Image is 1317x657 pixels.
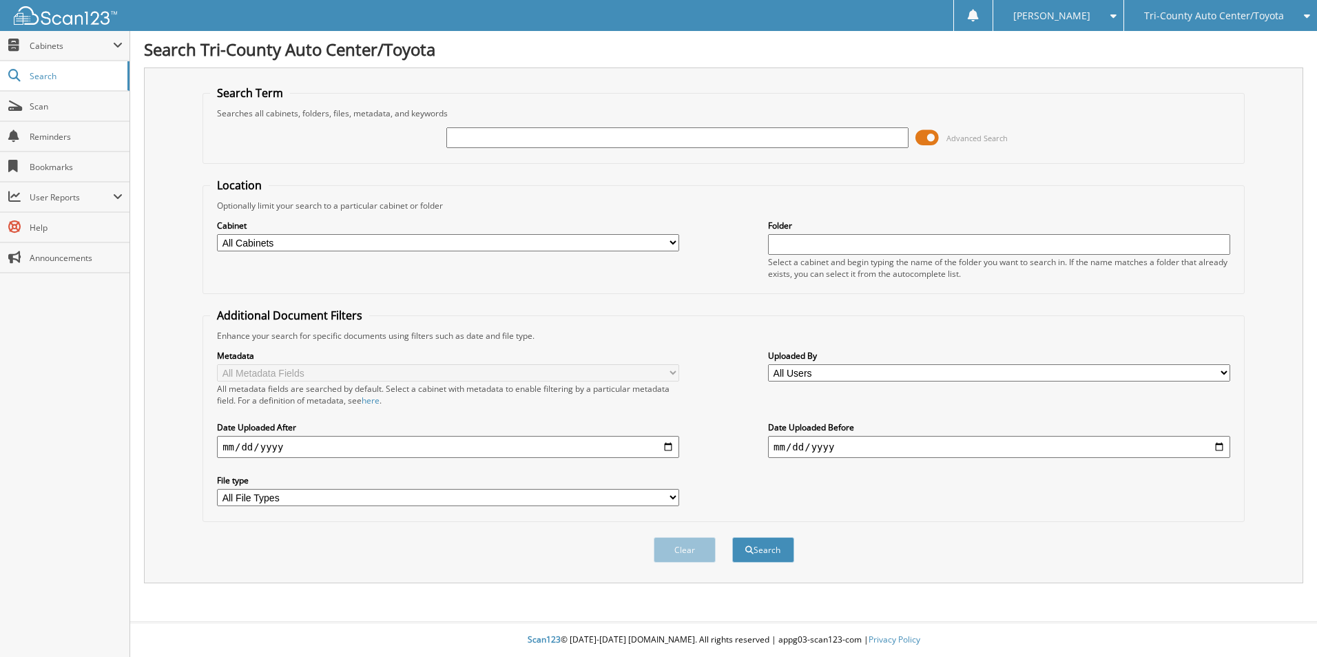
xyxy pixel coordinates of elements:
[210,107,1237,119] div: Searches all cabinets, folders, files, metadata, and keywords
[30,70,121,82] span: Search
[1013,12,1090,20] span: [PERSON_NAME]
[30,191,113,203] span: User Reports
[30,131,123,143] span: Reminders
[768,350,1230,362] label: Uploaded By
[144,38,1303,61] h1: Search Tri-County Auto Center/Toyota
[210,308,369,323] legend: Additional Document Filters
[210,200,1237,211] div: Optionally limit your search to a particular cabinet or folder
[654,537,716,563] button: Clear
[210,330,1237,342] div: Enhance your search for specific documents using filters such as date and file type.
[732,537,794,563] button: Search
[946,133,1008,143] span: Advanced Search
[217,421,679,433] label: Date Uploaded After
[1144,12,1284,20] span: Tri-County Auto Center/Toyota
[768,256,1230,280] div: Select a cabinet and begin typing the name of the folder you want to search in. If the name match...
[217,383,679,406] div: All metadata fields are searched by default. Select a cabinet with metadata to enable filtering b...
[217,350,679,362] label: Metadata
[30,40,113,52] span: Cabinets
[869,634,920,645] a: Privacy Policy
[210,85,290,101] legend: Search Term
[768,436,1230,458] input: end
[217,220,679,231] label: Cabinet
[30,161,123,173] span: Bookmarks
[217,474,679,486] label: File type
[768,421,1230,433] label: Date Uploaded Before
[768,220,1230,231] label: Folder
[30,101,123,112] span: Scan
[30,252,123,264] span: Announcements
[528,634,561,645] span: Scan123
[210,178,269,193] legend: Location
[362,395,380,406] a: here
[217,436,679,458] input: start
[130,623,1317,657] div: © [DATE]-[DATE] [DOMAIN_NAME]. All rights reserved | appg03-scan123-com |
[30,222,123,233] span: Help
[14,6,117,25] img: scan123-logo-white.svg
